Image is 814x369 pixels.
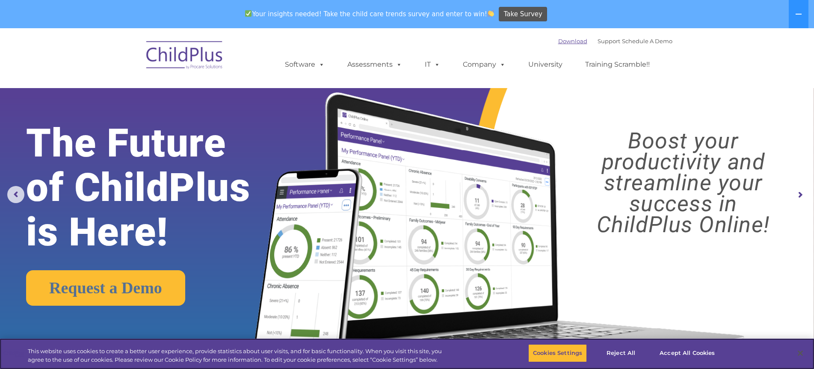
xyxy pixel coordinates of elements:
rs-layer: Boost your productivity and streamline your success in ChildPlus Online! [562,130,804,235]
a: Software [276,56,333,73]
font: | [558,38,672,44]
span: Phone number [119,92,155,98]
a: Take Survey [499,7,547,22]
button: Reject All [594,344,648,362]
img: 👏 [488,10,494,17]
a: Company [454,56,514,73]
button: Cookies Settings [528,344,587,362]
div: This website uses cookies to create a better user experience, provide statistics about user visit... [28,347,448,364]
a: Assessments [339,56,411,73]
a: Schedule A Demo [622,38,672,44]
img: ✅ [245,10,252,17]
a: Support [598,38,620,44]
rs-layer: The Future of ChildPlus is Here! [26,121,286,254]
span: Last name [119,56,145,63]
a: Request a Demo [26,270,185,306]
button: Accept All Cookies [655,344,719,362]
a: Download [558,38,587,44]
a: Training Scramble!! [577,56,658,73]
img: ChildPlus by Procare Solutions [142,35,228,78]
button: Close [791,344,810,363]
span: Take Survey [504,7,542,22]
span: Your insights needed! Take the child care trends survey and enter to win! [242,6,498,22]
a: IT [416,56,449,73]
a: University [520,56,571,73]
